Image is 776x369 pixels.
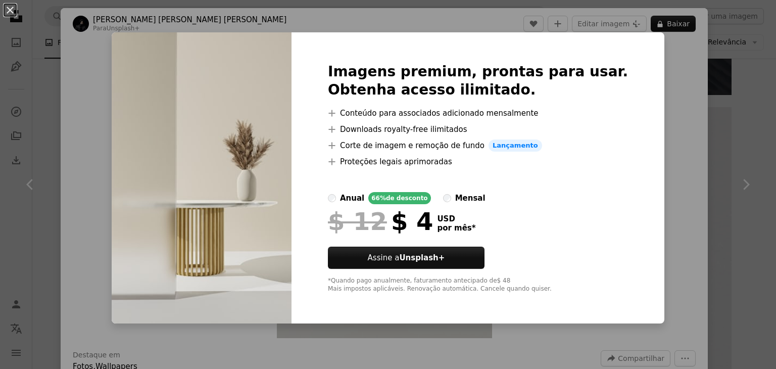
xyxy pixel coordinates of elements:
div: mensal [455,192,486,204]
strong: Unsplash+ [399,253,445,262]
h2: Imagens premium, prontas para usar. Obtenha acesso ilimitado. [328,63,628,99]
span: Lançamento [489,140,542,152]
span: $ 12 [328,208,387,235]
input: mensal [443,194,451,202]
img: premium_photo-1682620333668-4aff8786f5eb [112,32,292,324]
div: 66% de desconto [368,192,430,204]
div: anual [340,192,364,204]
li: Corte de imagem e remoção de fundo [328,140,628,152]
div: $ 4 [328,208,433,235]
input: anual66%de desconto [328,194,336,202]
div: *Quando pago anualmente, faturamento antecipado de $ 48 Mais impostos aplicáveis. Renovação autom... [328,277,628,293]
li: Proteções legais aprimoradas [328,156,628,168]
li: Conteúdo para associados adicionado mensalmente [328,107,628,119]
button: Assine aUnsplash+ [328,247,484,269]
span: por mês * [437,223,475,233]
span: USD [437,214,475,223]
li: Downloads royalty-free ilimitados [328,123,628,135]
